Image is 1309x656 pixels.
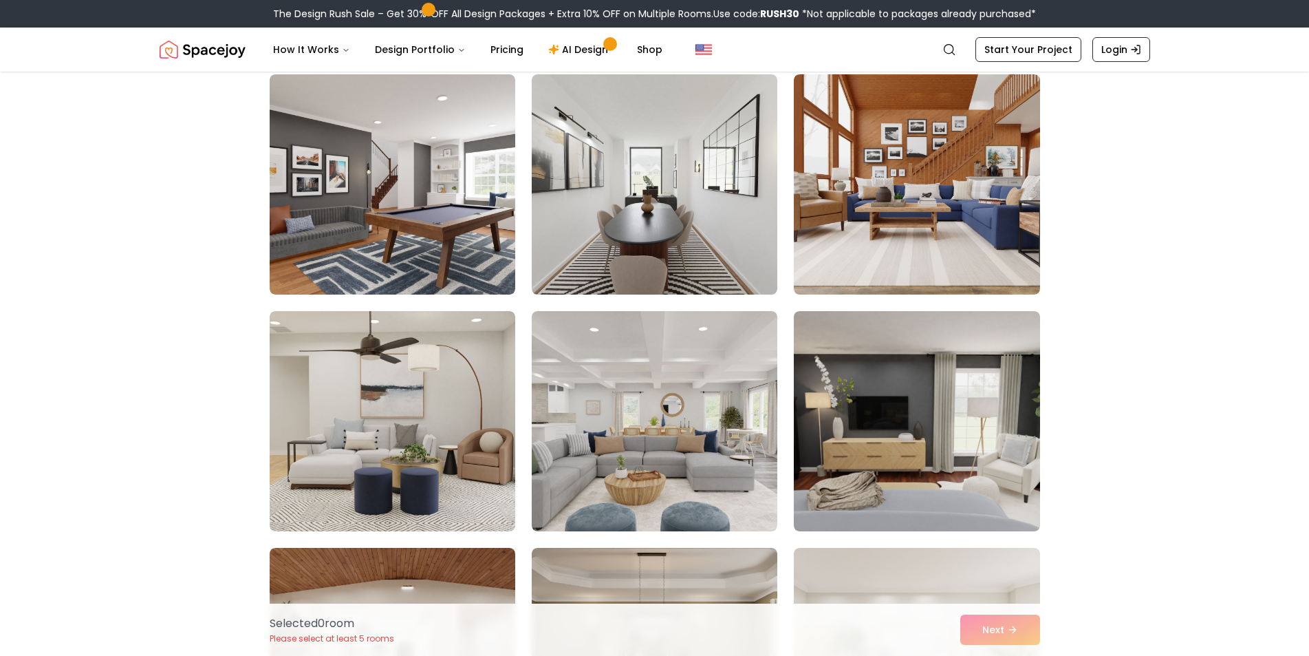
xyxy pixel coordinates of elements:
span: Use code: [713,7,799,21]
img: United States [695,41,712,58]
button: How It Works [262,36,361,63]
img: Room room-59 [532,74,777,295]
button: Design Portfolio [364,36,477,63]
a: AI Design [537,36,623,63]
a: Shop [626,36,673,63]
img: Room room-60 [794,74,1039,295]
a: Start Your Project [975,37,1081,62]
a: Spacejoy [160,36,246,63]
b: RUSH30 [760,7,799,21]
nav: Global [160,28,1150,72]
a: Pricing [479,36,534,63]
img: Spacejoy Logo [160,36,246,63]
img: Room room-63 [794,311,1039,531]
span: *Not applicable to packages already purchased* [799,7,1036,21]
a: Login [1092,37,1150,62]
img: Room room-58 [270,74,515,295]
img: Room room-61 [270,311,515,531]
p: Selected 0 room [270,615,394,632]
p: Please select at least 5 rooms [270,633,394,644]
div: The Design Rush Sale – Get 30% OFF All Design Packages + Extra 10% OFF on Multiple Rooms. [273,7,1036,21]
img: Room room-62 [532,311,777,531]
nav: Main [262,36,673,63]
